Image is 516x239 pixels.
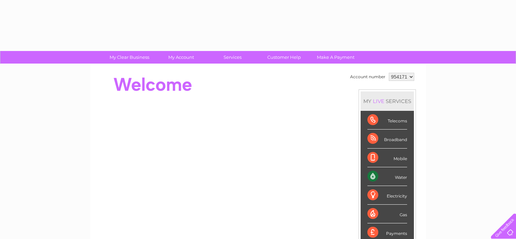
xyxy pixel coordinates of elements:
[367,186,407,205] div: Electricity
[371,98,386,104] div: LIVE
[367,130,407,148] div: Broadband
[367,149,407,167] div: Mobile
[348,71,387,83] td: Account number
[361,91,414,111] div: MY SERVICES
[367,167,407,186] div: Water
[256,51,312,64] a: Customer Help
[205,51,261,64] a: Services
[367,205,407,223] div: Gas
[153,51,209,64] a: My Account
[101,51,157,64] a: My Clear Business
[308,51,364,64] a: Make A Payment
[367,111,407,130] div: Telecoms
